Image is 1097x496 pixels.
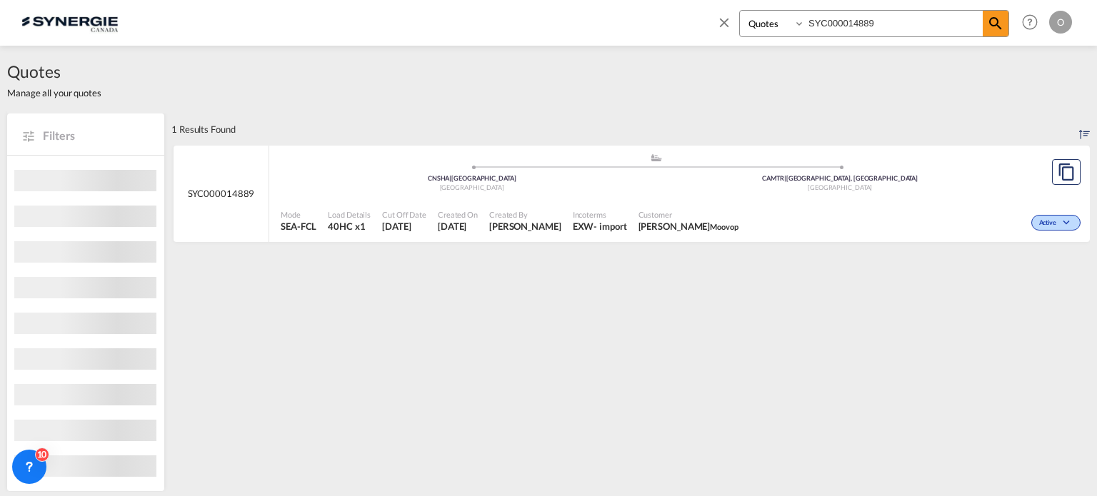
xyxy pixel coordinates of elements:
span: Manage all your quotes [7,86,101,99]
span: Moovop [710,222,738,231]
div: EXW import [573,220,627,233]
div: - import [593,220,626,233]
div: Sort by: Created On [1079,113,1090,145]
div: 1 Results Found [171,113,236,145]
span: | [449,174,451,182]
md-icon: icon-chevron-down [1060,219,1077,227]
span: Daniel Dico [489,220,561,233]
div: O [1049,11,1072,34]
span: | [784,174,786,182]
span: Created On [438,209,478,220]
div: EXW [573,220,594,233]
input: Enter Quotation Number [805,11,983,36]
span: Mode [281,209,316,220]
span: icon-magnify [983,11,1008,36]
span: Active [1039,218,1060,228]
button: Copy Quote [1052,159,1081,185]
div: Help [1018,10,1049,36]
span: Incoterms [573,209,627,220]
md-icon: icon-magnify [987,15,1004,32]
span: Created By [489,209,561,220]
md-icon: icon-close [716,14,732,30]
span: Antoine Goudreault Moovop [638,220,738,233]
img: 1f56c880d42311ef80fc7dca854c8e59.png [21,6,118,39]
span: icon-close [716,10,739,44]
span: Customer [638,209,738,220]
div: SYC000014889 assets/icons/custom/ship-fill.svgassets/icons/custom/roll-o-plane.svgOriginShanghai ... [174,146,1090,243]
span: Help [1018,10,1042,34]
span: 40HC x 1 [328,220,371,233]
span: [GEOGRAPHIC_DATA] [440,183,504,191]
md-icon: assets/icons/custom/ship-fill.svg [648,154,665,161]
span: Cut Off Date [382,209,426,220]
md-icon: assets/icons/custom/copyQuote.svg [1058,163,1075,181]
div: Change Status Here [1031,215,1081,231]
span: SYC000014889 [188,187,255,200]
span: SEA-FCL [281,220,316,233]
span: CAMTR [GEOGRAPHIC_DATA], [GEOGRAPHIC_DATA] [762,174,918,182]
span: 19 Sep 2025 [438,220,478,233]
span: CNSHA [GEOGRAPHIC_DATA] [428,174,516,182]
span: Quotes [7,60,101,83]
span: Filters [43,128,150,143]
span: Load Details [328,209,371,220]
span: 19 Sep 2025 [382,220,426,233]
span: [GEOGRAPHIC_DATA] [808,183,872,191]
